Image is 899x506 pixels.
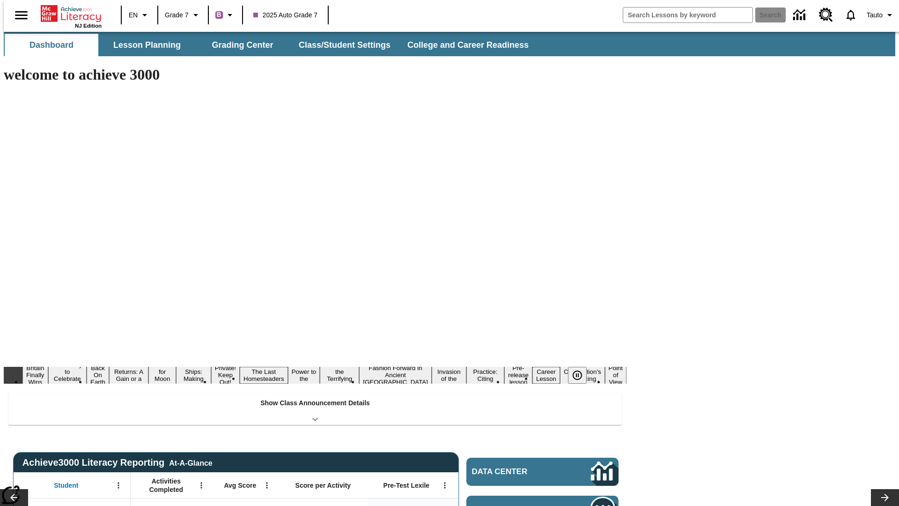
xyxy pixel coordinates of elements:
div: SubNavbar [4,34,537,56]
button: Open side menu [7,1,35,29]
span: B [217,9,221,21]
h1: welcome to achieve 3000 [4,66,626,83]
button: Slide 7 Private! Keep Out! [211,363,240,387]
button: Dashboard [5,34,98,56]
button: Lesson Planning [100,34,194,56]
button: Boost Class color is purple. Change class color [212,7,239,23]
span: Grade 7 [165,10,189,20]
button: Slide 9 Solar Power to the People [288,360,320,391]
a: Home [41,4,102,23]
button: Slide 4 Free Returns: A Gain or a Drain? [109,360,148,391]
span: 2025 Auto Grade 7 [253,10,318,20]
button: Slide 5 Time for Moon Rules? [148,360,176,391]
button: Profile/Settings [863,7,899,23]
span: NJ Edition [75,23,102,29]
div: At-A-Glance [169,457,212,468]
span: Tauto [867,10,883,20]
button: Open Menu [438,478,452,492]
button: Grading Center [196,34,289,56]
button: Slide 8 The Last Homesteaders [240,367,288,384]
button: Open Menu [260,478,274,492]
button: College and Career Readiness [400,34,536,56]
div: SubNavbar [4,32,895,56]
button: Slide 16 The Constitution's Balancing Act [560,360,605,391]
div: Show Class Announcement Details [8,393,622,425]
input: search field [623,7,752,22]
button: Lesson carousel, Next [871,489,899,506]
button: Slide 2 Get Ready to Celebrate Juneteenth! [48,360,87,391]
a: Notifications [839,3,863,27]
button: Open Menu [194,478,208,492]
div: Home [41,3,102,29]
a: Resource Center, Will open in new tab [813,2,839,28]
button: Class/Student Settings [291,34,398,56]
span: EN [129,10,138,20]
button: Slide 11 Fashion Forward in Ancient Rome [359,363,432,387]
button: Slide 12 The Invasion of the Free CD [432,360,466,391]
button: Language: EN, Select a language [125,7,155,23]
button: Pause [568,367,587,384]
a: Data Center [788,2,813,28]
button: Slide 17 Point of View [605,363,626,387]
button: Open Menu [111,478,125,492]
button: Slide 14 Pre-release lesson [504,363,532,387]
button: Slide 6 Cruise Ships: Making Waves [176,360,211,391]
a: Data Center [466,458,619,486]
p: Show Class Announcement Details [260,398,370,408]
button: Slide 10 Attack of the Terrifying Tomatoes [320,360,359,391]
button: Slide 15 Career Lesson [532,367,560,384]
span: Avg Score [224,481,256,490]
span: Data Center [472,467,560,476]
span: Activities Completed [135,477,197,494]
button: Slide 3 Back On Earth [87,363,109,387]
button: Slide 1 Britain Finally Wins [22,363,48,387]
button: Slide 13 Mixed Practice: Citing Evidence [466,360,505,391]
div: Pause [568,367,596,384]
span: Student [54,481,78,490]
span: Achieve3000 Literacy Reporting [22,457,213,468]
button: Grade: Grade 7, Select a grade [161,7,205,23]
span: Pre-Test Lexile [383,481,430,490]
span: Score per Activity [295,481,351,490]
